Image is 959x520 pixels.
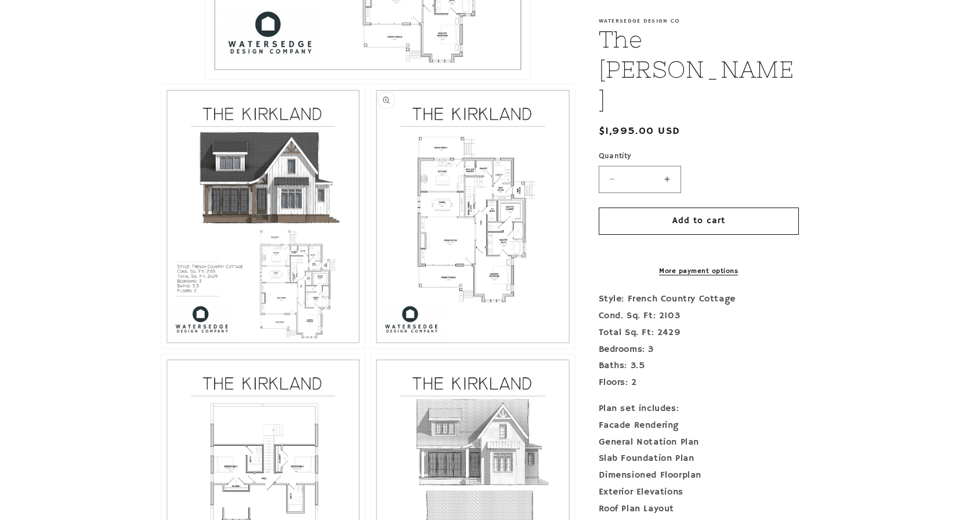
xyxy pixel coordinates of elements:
[599,501,799,518] div: Roof Plan Layout
[599,123,681,139] span: $1,995.00 USD
[599,484,799,501] div: Exterior Elevations
[599,450,799,467] div: Slab Foundation Plan
[599,401,799,417] div: Plan set includes:
[599,24,799,115] h1: The [PERSON_NAME]
[599,434,799,451] div: General Notation Plan
[599,266,799,277] a: More payment options
[599,467,799,484] div: Dimensioned Floorplan
[599,417,799,434] div: Facade Rendering
[599,208,799,235] button: Add to cart
[599,17,799,24] p: Watersedge Design Co
[599,291,799,391] p: Style: French Country Cottage Cond. Sq. Ft: 2103 Total Sq. Ft: 2429 Bedrooms: 3 Baths: 3.5 Floors: 2
[599,151,799,162] label: Quantity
